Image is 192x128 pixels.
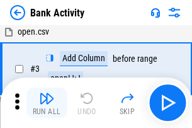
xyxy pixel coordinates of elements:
[113,54,135,64] div: before
[107,88,147,118] button: Skip
[120,91,135,106] img: Skip
[10,5,25,20] img: Back
[39,91,54,106] img: Run All
[48,71,83,86] div: open!J:J
[167,5,182,20] img: Settings menu
[150,8,161,18] img: Support
[30,7,84,19] div: Bank Activity
[157,93,178,113] img: Main button
[18,26,49,37] span: open.csv
[60,51,108,66] div: Add Column
[26,88,67,118] button: Run All
[30,64,40,74] span: # 3
[120,108,135,115] div: Skip
[137,54,157,64] div: range
[33,108,61,115] div: Run All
